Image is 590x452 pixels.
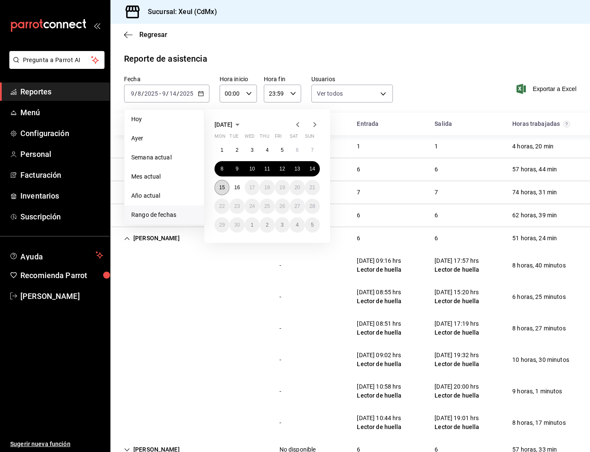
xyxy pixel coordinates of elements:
[264,76,301,82] label: Hora fin
[117,388,131,395] div: Cell
[294,166,300,172] abbr: September 13, 2025
[305,161,320,176] button: September 14, 2025
[518,84,576,94] span: Exportar a Excel
[311,76,393,82] label: Usuarios
[131,191,197,200] span: Año actual
[435,423,479,432] div: Lector de huella
[117,262,131,269] div: Cell
[350,208,367,223] div: Cell
[249,185,255,190] abbr: September 17, 2025
[20,270,103,281] span: Recomienda Parrot
[357,288,401,297] div: [DATE] 08:55 hrs
[435,328,479,337] div: Lector de huella
[215,134,226,142] abbr: Monday
[141,90,144,97] span: /
[296,147,299,153] abbr: September 6, 2025
[281,147,284,153] abbr: September 5, 2025
[229,134,238,142] abbr: Tuesday
[131,134,197,143] span: Ayer
[117,185,182,200] div: Cell
[23,56,91,65] span: Pregunta a Parrot AI
[260,142,274,158] button: September 4, 2025
[273,352,288,368] div: Cell
[10,440,103,449] span: Sugerir nueva función
[428,284,486,309] div: Cell
[563,121,570,128] svg: El total de horas trabajadas por usuario es el resultado de la suma redondeada del registro de ho...
[294,203,300,209] abbr: September 27, 2025
[505,352,576,368] div: Cell
[110,113,590,135] div: Head
[290,217,305,233] button: October 4, 2025
[357,382,401,391] div: [DATE] 10:58 hrs
[357,414,401,423] div: [DATE] 10:44 hrs
[20,86,103,97] span: Reportes
[317,89,343,98] span: Ver todos
[117,230,186,246] div: Cell
[245,180,260,195] button: September 17, 2025
[273,258,288,273] div: Cell
[251,147,254,153] abbr: September 3, 2025
[275,161,290,176] button: September 12, 2025
[279,355,281,364] div: -
[357,391,401,400] div: Lector de huella
[117,139,186,154] div: Cell
[357,423,401,432] div: Lector de huella
[310,185,315,190] abbr: September 21, 2025
[505,208,564,223] div: Cell
[428,139,445,154] div: Cell
[311,222,314,228] abbr: October 5, 2025
[215,121,232,128] span: [DATE]
[279,324,281,333] div: -
[350,379,408,404] div: Cell
[215,142,229,158] button: September 1, 2025
[245,217,260,233] button: October 1, 2025
[305,199,320,214] button: September 28, 2025
[260,180,274,195] button: September 18, 2025
[428,162,445,177] div: Cell
[266,147,269,153] abbr: September 4, 2025
[357,351,401,360] div: [DATE] 09:02 hrs
[110,158,590,181] div: Row
[251,222,254,228] abbr: October 1, 2025
[117,162,210,177] div: Cell
[260,161,274,176] button: September 11, 2025
[124,31,167,39] button: Regresar
[505,415,573,431] div: Cell
[131,210,197,219] span: Rango de fechas
[435,256,479,265] div: [DATE] 17:57 hrs
[20,169,103,181] span: Facturación
[162,90,166,97] input: --
[350,410,408,435] div: Cell
[428,379,486,404] div: Cell
[505,230,564,246] div: Cell
[117,116,273,132] div: HeadCell
[245,142,260,158] button: September 3, 2025
[110,250,590,281] div: Row
[428,116,505,132] div: HeadCell
[159,90,161,97] span: -
[505,289,573,305] div: Cell
[117,356,131,363] div: Cell
[273,384,288,399] div: Cell
[131,172,197,181] span: Mes actual
[131,115,197,124] span: Hoy
[110,181,590,204] div: Row
[505,162,564,177] div: Cell
[110,407,590,438] div: Row
[350,284,408,309] div: Cell
[110,135,590,158] div: Row
[435,351,479,360] div: [DATE] 19:32 hrs
[290,142,305,158] button: September 6, 2025
[124,52,207,65] div: Reporte de asistencia
[215,199,229,214] button: September 22, 2025
[357,265,401,274] div: Lector de huella
[234,222,240,228] abbr: September 30, 2025
[428,208,445,223] div: Cell
[137,90,141,97] input: --
[215,180,229,195] button: September 15, 2025
[110,313,590,344] div: Row
[117,325,131,332] div: Cell
[215,217,229,233] button: September 29, 2025
[435,414,479,423] div: [DATE] 19:01 hrs
[279,293,281,301] div: -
